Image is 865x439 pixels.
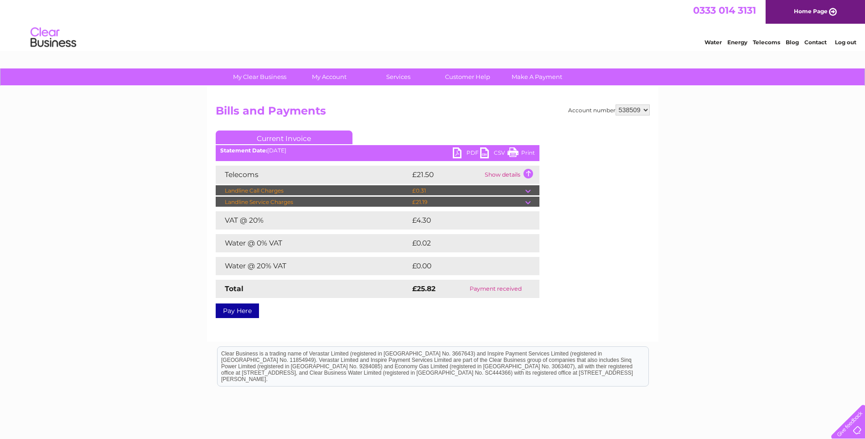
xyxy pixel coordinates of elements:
[30,24,77,52] img: logo.png
[430,68,505,85] a: Customer Help
[216,303,259,318] a: Pay Here
[410,166,482,184] td: £21.50
[216,105,650,122] h2: Bills and Payments
[222,68,297,85] a: My Clear Business
[786,39,799,46] a: Blog
[480,147,508,161] a: CSV
[216,131,352,144] a: Current Invoice
[835,39,856,46] a: Log out
[410,197,525,208] td: £21.19
[216,185,410,196] td: Landline Call Charges
[499,68,575,85] a: Make A Payment
[410,211,518,230] td: £4.30
[508,147,535,161] a: Print
[452,280,539,298] td: Payment received
[753,39,780,46] a: Telecoms
[727,39,747,46] a: Energy
[482,166,539,184] td: Show details
[453,147,480,161] a: PDF
[216,211,410,230] td: VAT @ 20%
[412,284,435,293] strong: £25.82
[410,234,518,252] td: £0.02
[216,197,410,208] td: Landline Service Charges
[216,147,539,154] div: [DATE]
[410,257,518,275] td: £0.00
[291,68,367,85] a: My Account
[693,5,756,16] a: 0333 014 3131
[218,5,648,44] div: Clear Business is a trading name of Verastar Limited (registered in [GEOGRAPHIC_DATA] No. 3667643...
[361,68,436,85] a: Services
[216,257,410,275] td: Water @ 20% VAT
[704,39,722,46] a: Water
[225,284,243,293] strong: Total
[568,105,650,115] div: Account number
[410,185,525,196] td: £0.31
[216,234,410,252] td: Water @ 0% VAT
[216,166,410,184] td: Telecoms
[804,39,827,46] a: Contact
[220,147,267,154] b: Statement Date:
